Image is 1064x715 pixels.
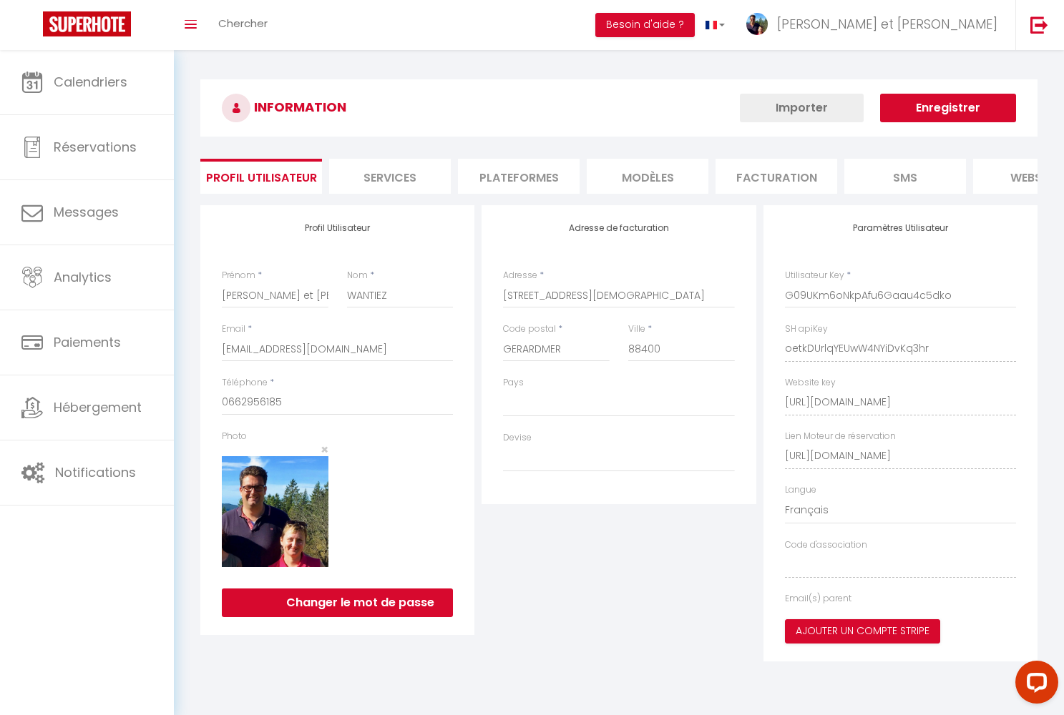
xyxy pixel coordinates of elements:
label: Langue [785,483,816,497]
label: SH apiKey [785,322,828,336]
label: Email(s) parent [785,592,851,606]
span: Réservations [54,138,137,156]
span: Messages [54,203,119,221]
img: Super Booking [43,11,131,36]
span: Chercher [218,16,268,31]
li: Profil Utilisateur [200,159,322,194]
img: ... [746,13,768,35]
label: Lien Moteur de réservation [785,430,896,443]
span: × [321,440,328,458]
label: Pays [503,376,524,390]
label: Website key [785,376,836,390]
li: Facturation [716,159,837,194]
img: 17131156394236.jpg [222,456,328,568]
h4: Adresse de facturation [503,223,734,233]
label: Utilisateur Key [785,269,844,282]
span: Calendriers [54,73,127,91]
li: Services [329,159,451,194]
h4: Paramètres Utilisateur [785,223,1016,233]
h3: INFORMATION [200,79,1038,137]
button: Importer [740,94,864,122]
label: Code postal [503,322,556,336]
label: Prénom [222,269,255,282]
span: Paiements [54,333,121,351]
h4: Profil Utilisateur [222,223,453,233]
label: Devise [503,431,532,445]
span: Analytics [54,268,112,286]
button: Close [321,443,328,456]
span: Hébergement [54,398,142,416]
label: Email [222,322,245,336]
label: Ville [628,322,645,336]
button: Ajouter un compte Stripe [785,619,940,643]
iframe: LiveChat chat widget [1004,655,1064,715]
label: Adresse [503,269,537,282]
label: Photo [222,430,247,443]
img: logout [1030,16,1048,34]
button: Besoin d'aide ? [595,13,695,37]
label: Code d'association [785,538,867,552]
label: Nom [347,269,368,282]
span: Notifications [55,463,136,481]
li: SMS [844,159,966,194]
li: Plateformes [458,159,580,194]
label: Téléphone [222,376,268,390]
button: Enregistrer [880,94,1016,122]
span: [PERSON_NAME] et [PERSON_NAME] [777,15,997,33]
li: MODÈLES [587,159,708,194]
button: Changer le mot de passe [222,588,453,617]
